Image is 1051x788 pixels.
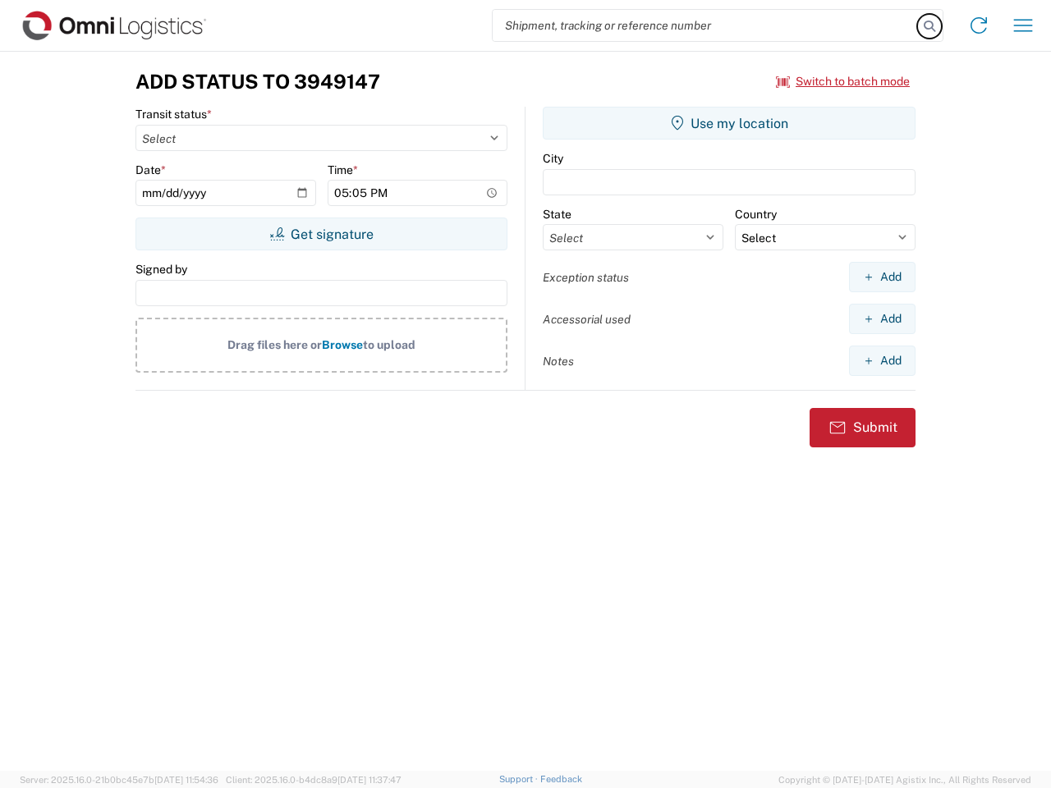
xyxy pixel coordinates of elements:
[543,270,629,285] label: Exception status
[135,218,507,250] button: Get signature
[735,207,777,222] label: Country
[227,338,322,351] span: Drag files here or
[543,151,563,166] label: City
[135,163,166,177] label: Date
[849,304,916,334] button: Add
[135,70,380,94] h3: Add Status to 3949147
[543,312,631,327] label: Accessorial used
[543,354,574,369] label: Notes
[20,775,218,785] span: Server: 2025.16.0-21b0bc45e7b
[849,262,916,292] button: Add
[322,338,363,351] span: Browse
[543,107,916,140] button: Use my location
[493,10,918,41] input: Shipment, tracking or reference number
[778,772,1031,787] span: Copyright © [DATE]-[DATE] Agistix Inc., All Rights Reserved
[810,408,916,447] button: Submit
[363,338,415,351] span: to upload
[226,775,402,785] span: Client: 2025.16.0-b4dc8a9
[543,207,571,222] label: State
[849,346,916,376] button: Add
[135,262,187,277] label: Signed by
[135,107,212,121] label: Transit status
[540,774,582,784] a: Feedback
[776,68,910,95] button: Switch to batch mode
[337,775,402,785] span: [DATE] 11:37:47
[328,163,358,177] label: Time
[154,775,218,785] span: [DATE] 11:54:36
[499,774,540,784] a: Support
